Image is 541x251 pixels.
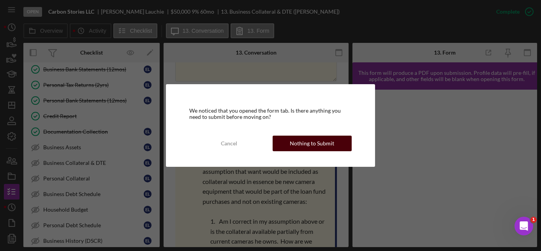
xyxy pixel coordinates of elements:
[189,108,352,120] div: We noticed that you opened the form tab. Is there anything you need to submit before moving on?
[290,136,334,151] div: Nothing to Submit
[221,136,237,151] div: Cancel
[530,217,537,223] span: 1
[273,136,352,151] button: Nothing to Submit
[515,217,533,235] iframe: Intercom live chat
[189,136,268,151] button: Cancel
